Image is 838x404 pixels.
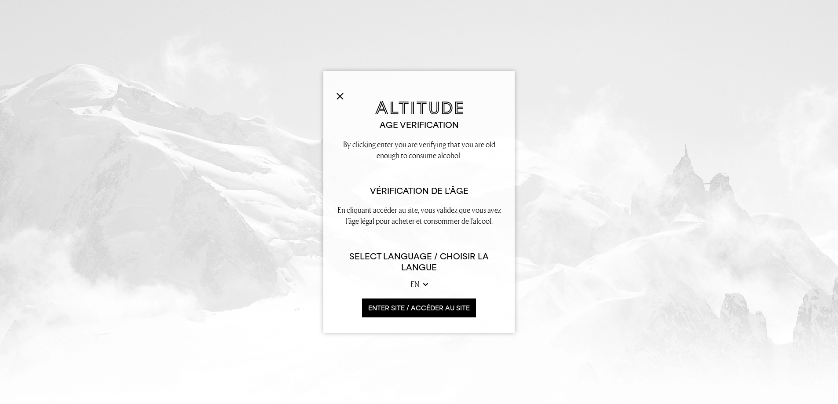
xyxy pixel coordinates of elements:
[337,120,501,131] h2: Age verification
[337,93,344,100] img: Close
[337,139,501,161] p: By clicking enter you are verifying that you are old enough to consume alcohol.
[337,186,501,197] h2: Vérification de l'âge
[375,101,463,114] img: Altitude Gin
[362,298,476,317] button: ENTER SITE / accéder au site
[337,204,501,226] p: En cliquant accéder au site, vous validez que vous avez l’âge légal pour acheter et consommer de ...
[337,251,501,273] h6: Select Language / Choisir la langue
